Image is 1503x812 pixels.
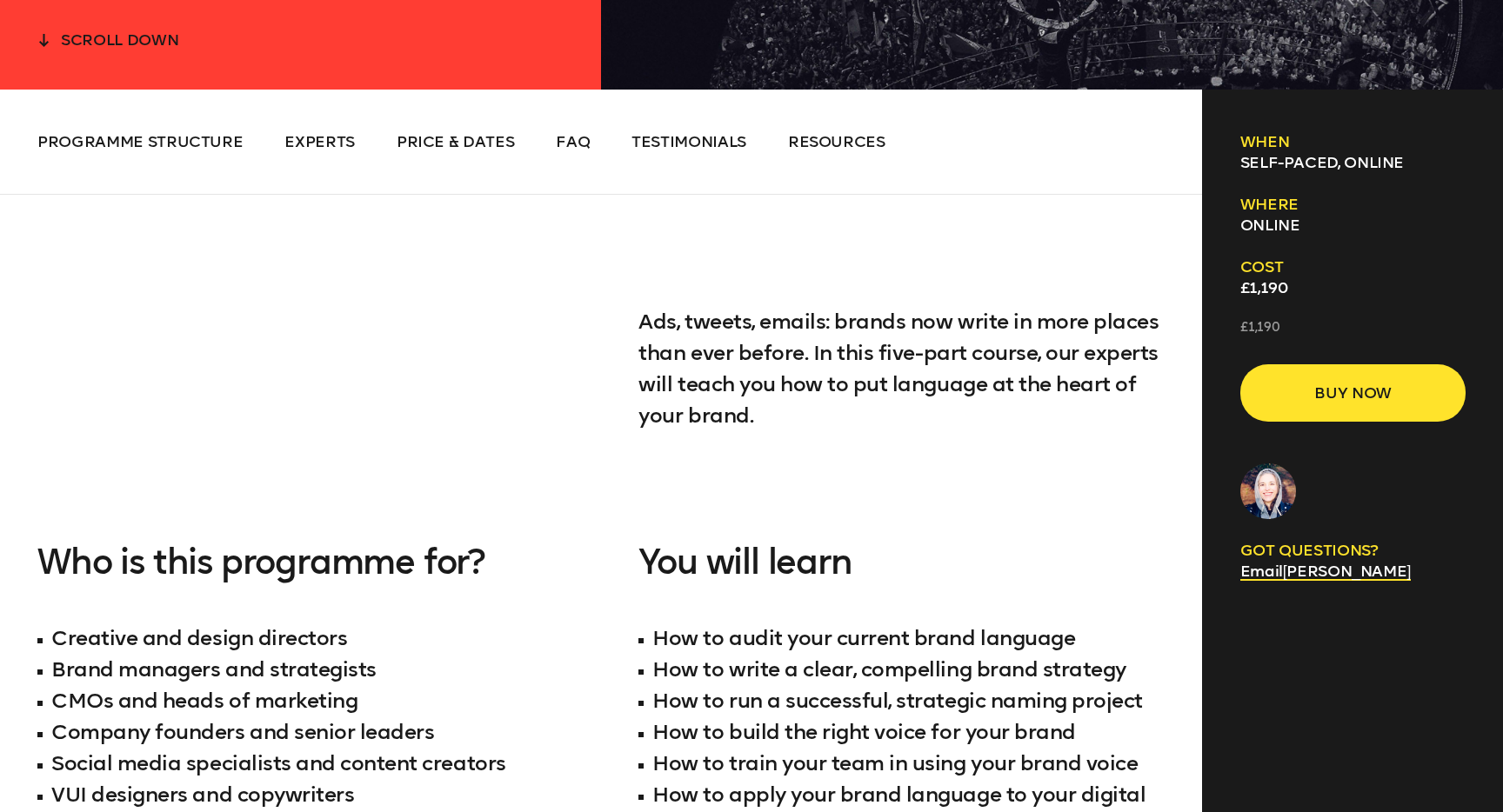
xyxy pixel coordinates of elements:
span: Programme Structure [37,132,243,151]
span: Resources [788,132,885,151]
p: Ads, tweets, emails: brands now write in more places than ever before. In this five-part course, ... [638,306,1165,431]
li: Brand managers and strategists [37,654,564,685]
li: How to build the right voice for your brand [638,716,1165,748]
h6: When [1240,131,1466,152]
p: Online [1240,215,1466,236]
a: Email[PERSON_NAME] [1240,562,1411,581]
button: scroll down [37,26,178,50]
span: FAQ [556,132,590,151]
li: How to write a clear, compelling brand strategy [638,654,1165,685]
li: CMOs and heads of marketing [37,685,564,716]
li: How to audit your current brand language [638,622,1165,654]
li: Creative and design directors [37,622,564,654]
span: scroll down [61,30,178,50]
li: Company founders and senior leaders [37,716,564,748]
h6: Where [1240,194,1466,215]
li: VUI designers and copywriters [37,779,564,810]
p: £1,190 [1240,277,1466,298]
p: £1,190 [1240,319,1466,336]
span: Testimonials [631,132,746,151]
span: BUY NOW [1268,376,1438,409]
span: Experts [284,132,355,151]
a: BUY NOW [1240,364,1466,422]
p: Self-paced, Online [1240,152,1466,173]
h3: You will learn [638,542,1165,581]
li: Social media specialists and content creators [37,748,564,779]
h3: Who is this programme for? [37,542,564,581]
span: Price & Dates [397,132,514,151]
li: How to run a successful, strategic naming project [638,685,1165,716]
p: GOT QUESTIONS? [1240,540,1466,561]
h6: Cost [1240,256,1466,277]
li: How to train your team in using your brand voice [638,748,1165,779]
